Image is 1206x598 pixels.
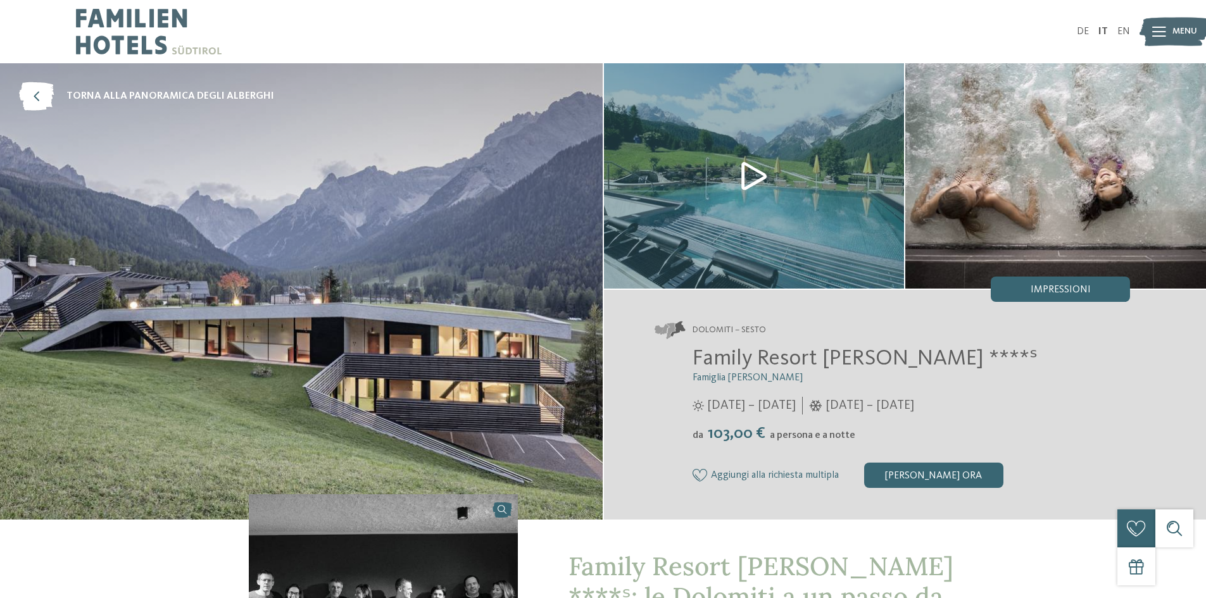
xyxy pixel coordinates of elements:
[707,397,796,414] span: [DATE] – [DATE]
[66,89,274,103] span: torna alla panoramica degli alberghi
[1031,285,1091,295] span: Impressioni
[604,63,905,289] img: Il nostro family hotel a Sesto, il vostro rifugio sulle Dolomiti.
[1117,27,1130,37] a: EN
[693,347,1038,370] span: Family Resort [PERSON_NAME] ****ˢ
[826,397,914,414] span: [DATE] – [DATE]
[711,470,839,482] span: Aggiungi alla richiesta multipla
[1172,25,1197,38] span: Menu
[1077,27,1089,37] a: DE
[693,324,766,337] span: Dolomiti – Sesto
[705,425,769,442] span: 103,00 €
[864,463,1003,488] div: [PERSON_NAME] ora
[905,63,1206,289] img: Il nostro family hotel a Sesto, il vostro rifugio sulle Dolomiti.
[19,82,274,111] a: torna alla panoramica degli alberghi
[809,400,822,411] i: Orari d'apertura inverno
[1098,27,1108,37] a: IT
[770,430,855,440] span: a persona e a notte
[693,373,803,383] span: Famiglia [PERSON_NAME]
[693,400,704,411] i: Orari d'apertura estate
[693,430,703,440] span: da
